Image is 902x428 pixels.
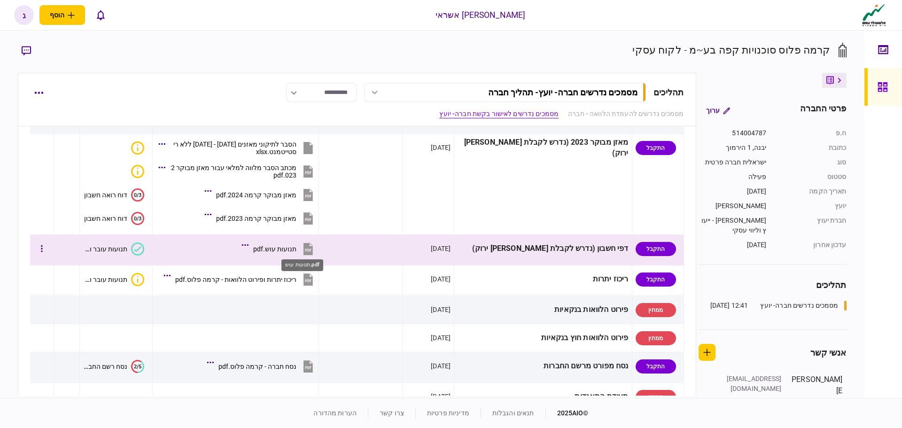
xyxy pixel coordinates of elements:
div: דפי חשבון (נדרש לקבלת [PERSON_NAME] ירוק) [458,238,628,259]
div: התקבל [636,242,676,256]
button: ערוך [699,102,738,119]
button: איכות לא מספקת [127,141,144,155]
div: ממתין [636,331,676,345]
div: יבנה, 1 הירמוך [699,143,767,153]
div: 514004787 [699,128,767,138]
div: [DATE] [431,333,451,342]
div: מאזן מבוקר קרמה 2024.pdf [216,191,296,199]
div: התקבל [636,141,676,155]
div: איכות לא מספקת [131,165,144,178]
div: [PHONE_NUMBER] [721,394,782,404]
button: 2/5נסח רשם החברות [83,360,144,373]
div: מסמכים נדרשים חברה- יועץ [760,301,838,311]
div: נסח חברה - קרמה פלוס.pdf [218,363,296,370]
a: הערות מהדורה [313,409,357,417]
button: איכות לא מספקתתנועות עובר ושב [83,273,144,286]
a: מדיניות פרטיות [427,409,469,417]
div: [DATE] [699,240,767,250]
div: כתובת [776,143,847,153]
button: מכתב הסבר מלווה למלאי עבור מאזן מבוקר 2023.pdf [161,161,315,182]
div: תהליכים [699,279,847,291]
div: דוח רואה חשבון [84,215,127,222]
div: דוח רואה חשבון [84,191,127,199]
div: נסח רשם החברות [83,363,127,370]
div: תהליכים [653,86,684,99]
div: פירוט הלוואות בנקאיות [458,299,628,320]
div: פעילה [699,172,767,182]
button: מאזן מבוקר קרמה 2023.pdf [207,208,315,229]
a: מסמכים נדרשים לאישור בקשת חברה- יועץ [439,109,559,119]
button: תנועות עובר ושב [83,242,144,256]
text: 0/3 [134,192,141,198]
img: client company logo [860,3,888,27]
div: ריכוז יתרות ופירוט הלוואות - קרמה פלוס.pdf [175,276,296,283]
div: [PERSON_NAME] - ייעוץ וליווי עסקי [699,216,767,235]
div: התקבל [636,272,676,287]
div: [EMAIL_ADDRESS][DOMAIN_NAME] [721,374,782,394]
button: פתח רשימת התראות [91,5,110,25]
div: הסבר לתיקוני מאזנים 2022 - 2023 ללא ריסטייטמנט.xlsx [170,140,296,156]
button: פתח תפריט להוספת לקוח [39,5,85,25]
div: יועץ [776,201,847,211]
div: נסח מפורט מרשם החברות [458,356,628,377]
div: פירוט הלוואות חוץ בנקאיות [458,327,628,349]
button: מסמכים נדרשים חברה- יועץ- תהליך חברה [364,83,646,102]
div: [DATE] [431,274,451,284]
div: פרטי החברה [800,102,846,119]
div: מכתב הסבר מלווה למלאי עבור מאזן מבוקר 2023.pdf [170,164,296,179]
div: סטטוס [776,172,847,182]
div: [DATE] [431,305,451,314]
div: חברת יעוץ [776,216,847,235]
div: קרמה פלוס סוכנויות קפה בע~מ - לקוח עסקי [632,42,830,58]
div: [DATE] [431,244,451,253]
div: איכות לא מספקת [131,141,144,155]
div: סוג [776,157,847,167]
div: מסמכים נדרשים חברה- יועץ - תהליך חברה [488,87,638,97]
button: איכות לא מספקת [127,165,144,178]
div: 12:41 [DATE] [710,301,748,311]
div: [PERSON_NAME] אשראי [435,9,526,21]
a: מסמכים נדרשים חברה- יועץ12:41 [DATE] [710,301,847,311]
div: עדכון אחרון [776,240,847,250]
button: ריכוז יתרות ופירוט הלוואות - קרמה פלוס.pdf [166,269,315,290]
div: ריכוז יתרות [458,269,628,290]
div: אנשי קשר [810,346,847,359]
button: תנועות עוש.pdf [244,238,315,259]
div: [DATE] [431,361,451,371]
text: 2/5 [134,363,141,369]
div: © 2025 AIO [545,408,589,418]
div: תנועות עוש.pdf [281,259,323,271]
div: ממתין [636,303,676,317]
div: מאזן מבוקר קרמה 2023.pdf [216,215,296,222]
a: מסמכים נדרשים להעמדת הלוואה - חברה [568,109,684,119]
div: איכות לא מספקת [131,273,144,286]
button: מאזן מבוקר קרמה 2024.pdf [207,184,315,205]
div: [DATE] [699,187,767,196]
div: תנועות עובר ושב [83,245,127,253]
div: ישראלית חברה פרטית [699,157,767,167]
a: תנאים והגבלות [492,409,534,417]
div: ממתין [636,390,676,404]
button: הסבר לתיקוני מאזנים 2022 - 2023 ללא ריסטייטמנט.xlsx [161,137,315,158]
button: ג [14,5,34,25]
div: [DATE] [431,392,451,401]
button: 0/3דוח רואה חשבון [84,212,144,225]
div: תנועות עוש.pdf [253,245,296,253]
button: נסח חברה - קרמה פלוס.pdf [209,356,315,377]
div: תנועות עובר ושב [83,276,127,283]
div: [DATE] [431,143,451,152]
button: 0/3דוח רואה חשבון [84,188,144,202]
text: 0/3 [134,215,141,221]
div: תאריך הקמה [776,187,847,196]
div: [PERSON_NAME] [699,201,767,211]
div: מאזן מבוקר 2023 (נדרש לקבלת [PERSON_NAME] ירוק) [458,137,628,159]
a: צרו קשר [380,409,404,417]
div: התקבל [636,359,676,374]
div: תעודת התאגדות [458,386,628,407]
div: ח.פ [776,128,847,138]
